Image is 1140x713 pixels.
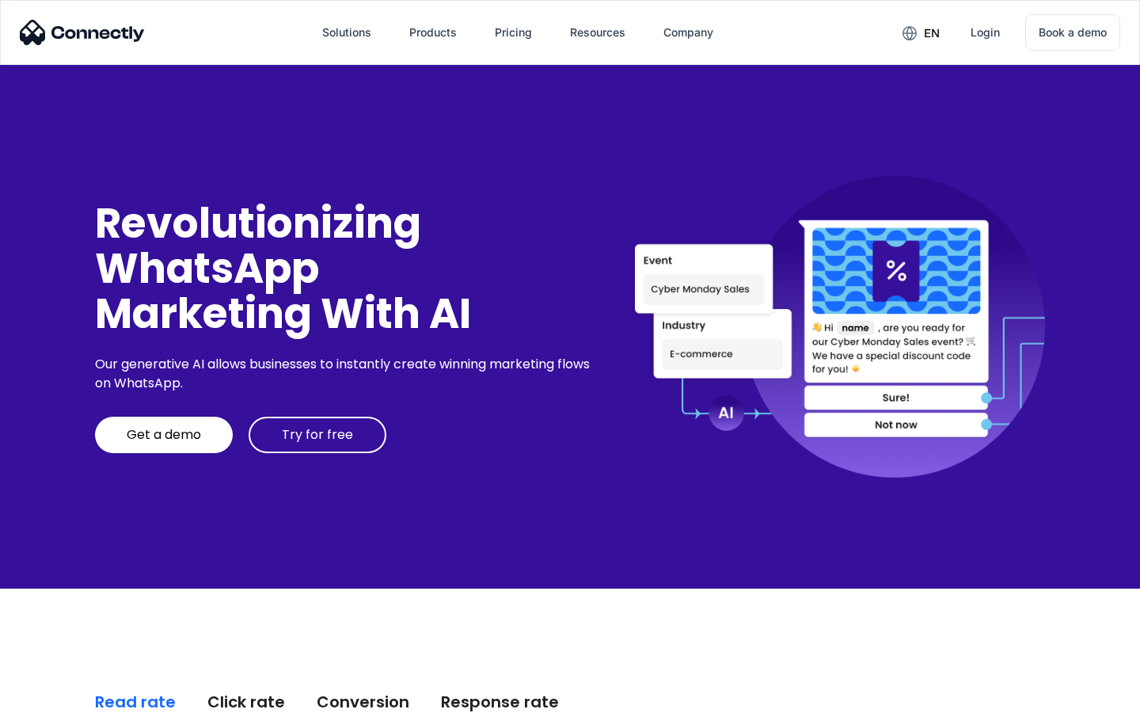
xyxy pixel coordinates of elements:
div: Login [971,21,1000,44]
div: Our generative AI allows businesses to instantly create winning marketing flows on WhatsApp. [95,355,595,393]
div: Resources [570,21,625,44]
div: Solutions [322,21,371,44]
div: Try for free [282,427,353,443]
a: Pricing [482,13,545,51]
div: Read rate [95,691,176,713]
div: Revolutionizing WhatsApp Marketing With AI [95,200,595,337]
div: Get a demo [127,427,201,443]
div: Pricing [495,21,532,44]
div: Company [663,21,713,44]
a: Login [958,13,1013,51]
div: Conversion [317,691,409,713]
a: Book a demo [1025,14,1120,51]
a: Get a demo [95,417,233,453]
div: Products [409,21,457,44]
a: Try for free [249,417,386,453]
div: Response rate [441,691,559,713]
div: en [924,22,940,44]
img: Connectly Logo [20,20,145,45]
div: Click rate [207,691,285,713]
